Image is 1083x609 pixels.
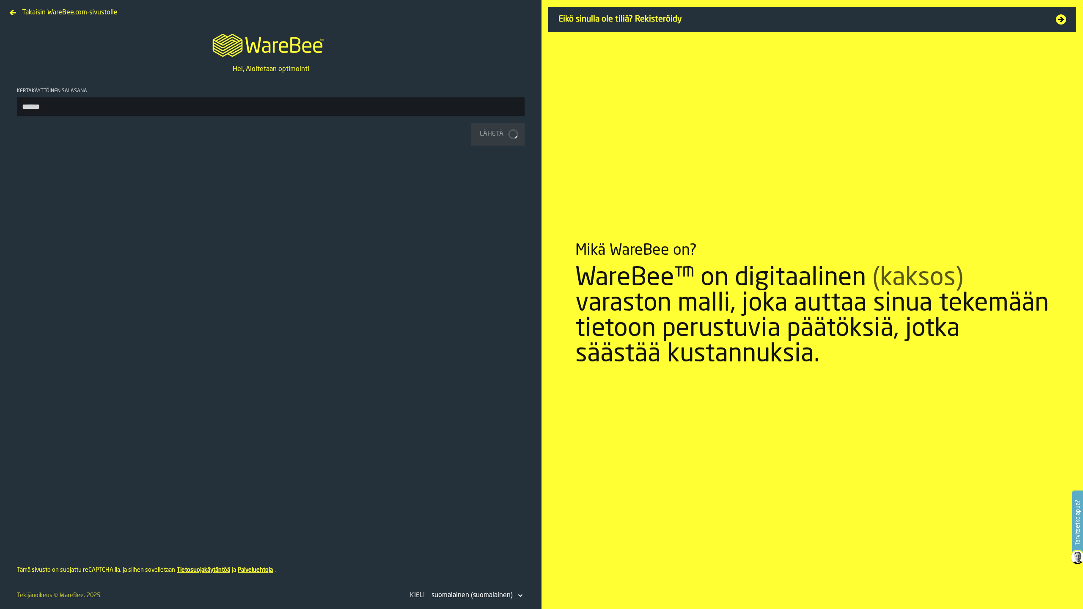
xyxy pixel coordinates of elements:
span: 2025 [87,592,100,598]
span: Eikö sinulla ole tiliä? Rekisteröidy [558,14,1046,25]
div: Kieli [408,590,426,601]
span: Tekijänoikeus © [17,592,58,598]
div: KieliDropdownMenuValue-fi-FI [408,589,525,602]
a: Takaisin WareBee.com-sivustolle [7,7,121,14]
div: DropdownMenuValue-fi-FI [432,590,513,601]
a: Tietosuojakäytäntöä [177,567,230,573]
span: (kaksos) [872,266,963,291]
div: WareBee™ on digitaalinen varaston malli, joka auttaa sinua tekemään tietoon perustuvia päätöksiä,... [575,266,1049,367]
div: Lähetä [476,129,507,139]
label: button-toolbar-Kertakäyttöinen salasana [17,88,525,116]
a: WareBee. [60,592,85,598]
div: Kertakäyttöinen salasana [17,88,525,94]
a: logo-header [205,24,336,64]
p: Hei, Aloitetaan optimointi [233,64,309,74]
label: Tarvitsetko apua? [1073,491,1082,554]
div: Mikä WareBee on? [575,242,697,259]
span: Takaisin WareBee.com-sivustolle [22,8,118,18]
button: button-Lähetä [471,123,525,146]
a: Eikö sinulla ole tiliä? Rekisteröidy [548,7,1076,32]
a: Palveluehtoja [238,567,273,573]
input: button-toolbar-Kertakäyttöinen salasana [17,97,525,116]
